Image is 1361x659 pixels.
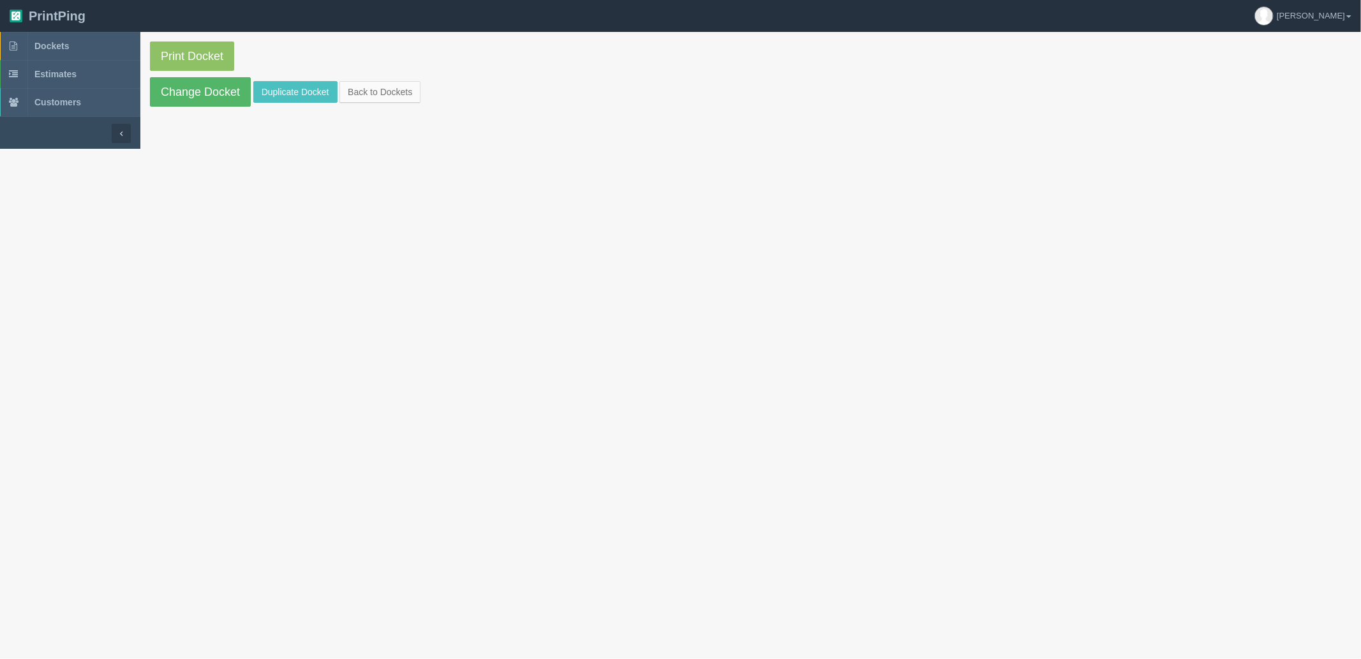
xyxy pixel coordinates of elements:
[34,69,77,79] span: Estimates
[34,41,69,51] span: Dockets
[150,77,251,107] a: Change Docket
[253,81,338,103] a: Duplicate Docket
[150,42,234,71] a: Print Docket
[10,10,22,22] img: logo-3e63b451c926e2ac314895c53de4908e5d424f24456219fb08d385ab2e579770.png
[34,97,81,107] span: Customers
[339,81,420,103] a: Back to Dockets
[1255,7,1273,25] img: avatar_default-7531ab5dedf162e01f1e0bb0964e6a185e93c5c22dfe317fb01d7f8cd2b1632c.jpg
